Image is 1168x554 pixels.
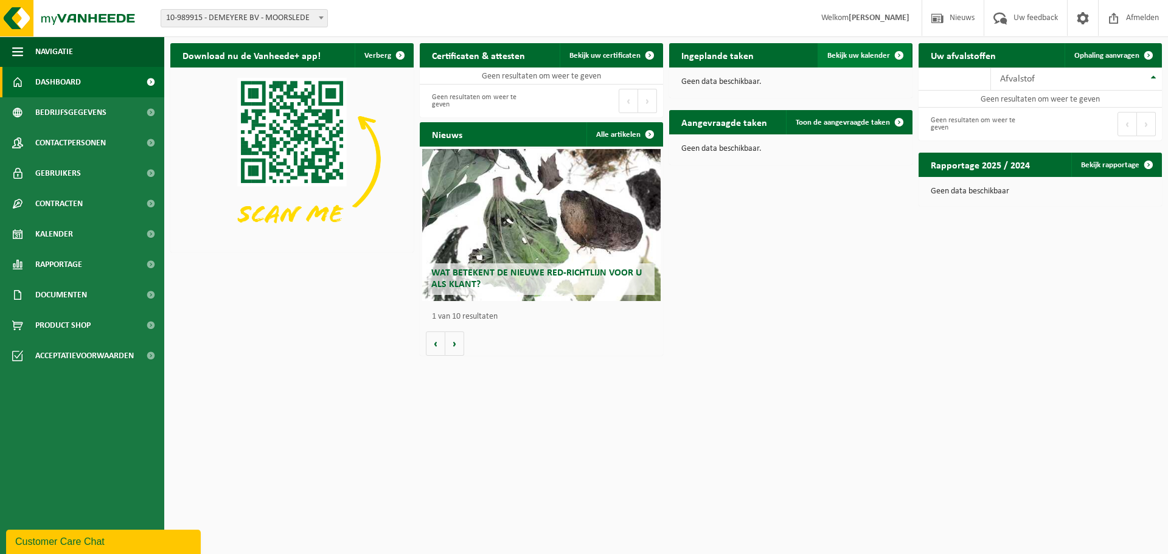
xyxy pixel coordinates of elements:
[919,91,1162,108] td: Geen resultaten om weer te geven
[35,128,106,158] span: Contactpersonen
[818,43,911,68] a: Bekijk uw kalender
[355,43,412,68] button: Verberg
[35,189,83,219] span: Contracten
[422,149,661,301] a: Wat betekent de nieuwe RED-richtlijn voor u als klant?
[1074,52,1139,60] span: Ophaling aanvragen
[669,43,766,67] h2: Ingeplande taken
[364,52,391,60] span: Verberg
[35,310,91,341] span: Product Shop
[619,89,638,113] button: Previous
[445,331,464,356] button: Volgende
[786,110,911,134] a: Toon de aangevraagde taken
[35,67,81,97] span: Dashboard
[1000,74,1035,84] span: Afvalstof
[1071,153,1161,177] a: Bekijk rapportage
[420,43,537,67] h2: Certificaten & attesten
[420,122,474,146] h2: Nieuws
[170,68,414,250] img: Download de VHEPlus App
[35,341,134,371] span: Acceptatievoorwaarden
[560,43,662,68] a: Bekijk uw certificaten
[426,88,535,114] div: Geen resultaten om weer te geven
[161,9,328,27] span: 10-989915 - DEMEYERE BV - MOORSLEDE
[6,527,203,554] iframe: chat widget
[35,97,106,128] span: Bedrijfsgegevens
[669,110,779,134] h2: Aangevraagde taken
[849,13,909,23] strong: [PERSON_NAME]
[420,68,663,85] td: Geen resultaten om weer te geven
[1118,112,1137,136] button: Previous
[919,43,1008,67] h2: Uw afvalstoffen
[35,249,82,280] span: Rapportage
[796,119,890,126] span: Toon de aangevraagde taken
[35,280,87,310] span: Documenten
[1065,43,1161,68] a: Ophaling aanvragen
[931,187,1150,196] p: Geen data beschikbaar
[432,313,657,321] p: 1 van 10 resultaten
[638,89,657,113] button: Next
[569,52,641,60] span: Bekijk uw certificaten
[170,43,333,67] h2: Download nu de Vanheede+ app!
[827,52,890,60] span: Bekijk uw kalender
[919,153,1042,176] h2: Rapportage 2025 / 2024
[925,111,1034,137] div: Geen resultaten om weer te geven
[681,78,900,86] p: Geen data beschikbaar.
[1137,112,1156,136] button: Next
[431,268,642,289] span: Wat betekent de nieuwe RED-richtlijn voor u als klant?
[35,219,73,249] span: Kalender
[681,145,900,153] p: Geen data beschikbaar.
[586,122,662,147] a: Alle artikelen
[426,331,445,356] button: Vorige
[161,10,327,27] span: 10-989915 - DEMEYERE BV - MOORSLEDE
[35,36,73,67] span: Navigatie
[35,158,81,189] span: Gebruikers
